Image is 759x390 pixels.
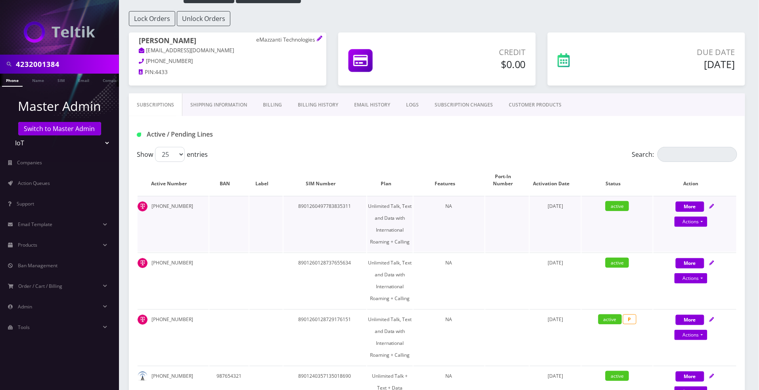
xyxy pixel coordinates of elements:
[139,47,234,55] a: [EMAIL_ADDRESS][DOMAIN_NAME]
[137,131,329,138] h1: Active / Pending Lines
[19,283,63,289] span: Order / Cart / Billing
[367,196,413,252] td: Unlimited Talk, Text and Data with International Roaming + Calling
[18,262,57,269] span: Ban Management
[367,253,413,308] td: Unlimited Talk, Text and Data with International Roaming + Calling
[548,203,563,209] span: [DATE]
[284,309,366,365] td: 8901260128729176151
[284,253,366,308] td: 8901260128737655634
[606,201,629,211] span: active
[414,165,485,195] th: Features: activate to sort column ascending
[155,147,185,162] select: Showentries
[139,36,316,46] h1: [PERSON_NAME]
[654,165,736,195] th: Action: activate to sort column ascending
[582,165,653,195] th: Status: activate to sort column ascending
[367,165,413,195] th: Plan: activate to sort column ascending
[632,147,737,162] label: Search:
[284,196,366,252] td: 8901260497783835311
[99,74,125,86] a: Company
[621,46,735,58] p: Due Date
[427,93,501,116] a: SUBSCRIPTION CHANGES
[657,147,737,162] input: Search:
[676,371,704,382] button: More
[129,93,182,116] a: Subscriptions
[138,202,148,211] img: t_img.png
[398,93,427,116] a: LOGS
[284,165,366,195] th: SIM Number: activate to sort column ascending
[17,200,34,207] span: Support
[675,330,707,340] a: Actions
[290,93,346,116] a: Billing History
[427,58,526,70] h5: $0.00
[18,180,50,186] span: Action Queues
[28,74,48,86] a: Name
[137,147,208,162] label: Show entries
[155,68,168,76] span: 4433
[18,324,30,331] span: Tools
[2,74,23,87] a: Phone
[256,36,316,44] p: eMazzanti Technologies
[414,253,485,308] td: NA
[548,316,563,323] span: [DATE]
[74,74,93,86] a: Email
[18,122,101,135] a: Switch to Master Admin
[16,57,117,72] input: Search in Company
[139,68,155,76] a: PIN:
[485,165,529,195] th: Port-In Number: activate to sort column ascending
[137,133,141,137] img: Active / Pending Lines
[427,46,526,58] p: Credit
[676,315,704,325] button: More
[18,242,37,248] span: Products
[18,221,52,228] span: Email Template
[138,165,209,195] th: Active Number: activate to sort column ascending
[676,258,704,268] button: More
[548,259,563,266] span: [DATE]
[138,309,209,365] td: [PHONE_NUMBER]
[255,93,290,116] a: Billing
[606,371,629,381] span: active
[138,258,148,268] img: t_img.png
[24,21,95,43] img: IoT
[138,196,209,252] td: [PHONE_NUMBER]
[177,11,230,26] button: Unlock Orders
[675,217,707,227] a: Actions
[138,315,148,325] img: t_img.png
[676,202,704,212] button: More
[501,93,569,116] a: CUSTOMER PRODUCTS
[623,314,636,324] span: P
[367,309,413,365] td: Unlimited Talk, Text and Data with International Roaming + Calling
[138,371,148,381] img: default.png
[621,58,735,70] h5: [DATE]
[209,165,249,195] th: BAN: activate to sort column ascending
[346,93,398,116] a: EMAIL HISTORY
[530,165,581,195] th: Activation Date: activate to sort column ascending
[138,253,209,308] td: [PHONE_NUMBER]
[675,273,707,283] a: Actions
[54,74,69,86] a: SIM
[548,373,563,379] span: [DATE]
[146,57,193,65] span: [PHONE_NUMBER]
[129,11,175,26] button: Lock Orders
[18,303,32,310] span: Admin
[598,314,622,324] span: active
[414,196,485,252] td: NA
[414,309,485,365] td: NA
[17,159,42,166] span: Companies
[182,93,255,116] a: Shipping Information
[606,258,629,268] span: active
[249,165,282,195] th: Label: activate to sort column ascending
